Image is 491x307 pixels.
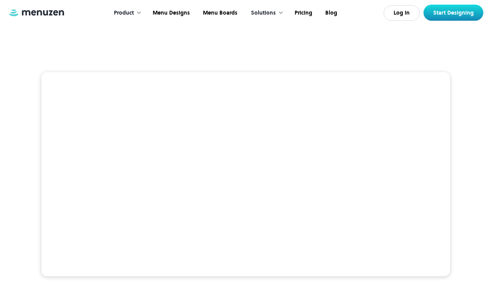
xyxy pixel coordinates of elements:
[251,9,276,17] div: Solutions
[106,1,145,25] div: Product
[196,1,243,25] a: Menu Boards
[114,9,134,17] div: Product
[423,5,483,21] a: Start Designing
[145,1,196,25] a: Menu Designs
[243,1,287,25] div: Solutions
[287,1,318,25] a: Pricing
[318,1,343,25] a: Blog
[384,5,420,21] a: Log In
